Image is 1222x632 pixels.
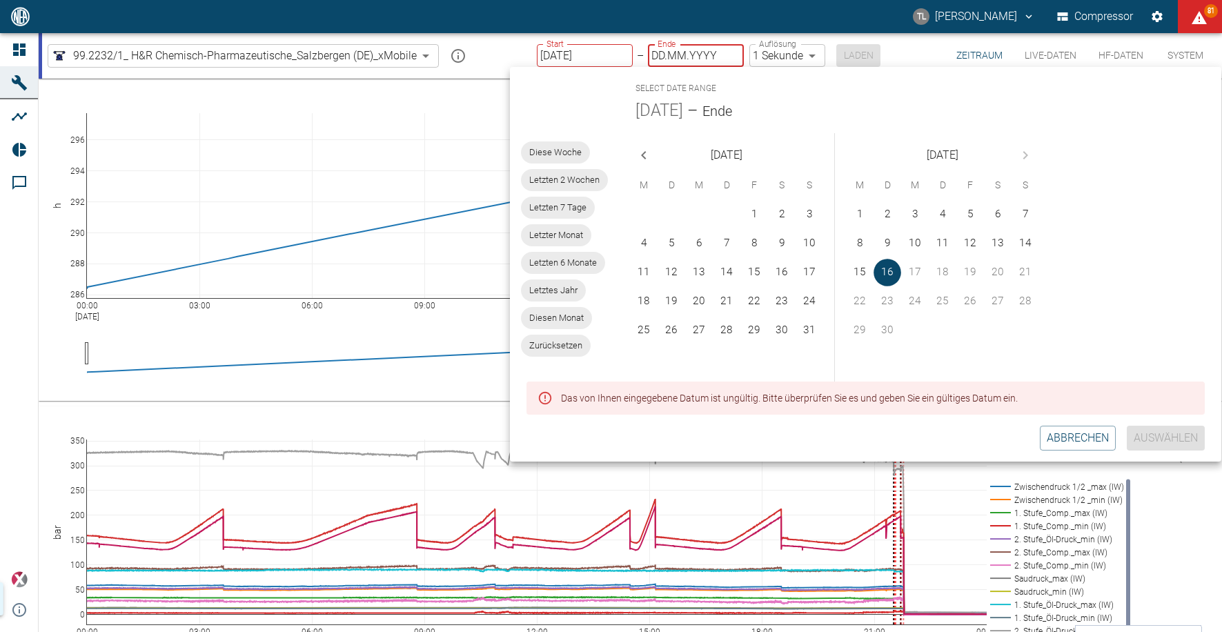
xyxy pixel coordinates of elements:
button: 26 [658,317,685,344]
button: 1 [740,201,768,228]
button: 16 [768,259,796,286]
div: Letztes Jahr [521,279,586,302]
button: HF-Daten [1087,33,1154,78]
span: Samstag [985,172,1010,199]
span: Zurücksetzen [521,339,591,353]
button: 4 [630,230,658,257]
button: 12 [956,230,984,257]
button: 7 [713,230,740,257]
button: 3 [901,201,929,228]
button: 2 [874,201,901,228]
span: Select date range [635,78,716,100]
span: Diese Woche [521,146,590,159]
button: 10 [796,230,823,257]
button: 15 [740,259,768,286]
button: 15 [846,259,874,286]
button: mission info [444,42,472,70]
button: 2 [768,201,796,228]
span: Donnerstag [930,172,955,199]
span: Mittwoch [687,172,711,199]
div: 1 Sekunde [749,44,825,67]
span: Montag [847,172,872,199]
div: Letzten 2 Wochen [521,169,608,191]
label: Auflösung [759,38,796,50]
button: 11 [929,230,956,257]
span: [DATE] [711,146,742,165]
a: 99.2232/1_ H&R Chemisch-Pharmazeutische_Salzbergen (DE)_xMobile [51,48,417,64]
span: Samstag [769,172,794,199]
button: 14 [713,259,740,286]
span: Dienstag [875,172,900,199]
button: System [1154,33,1216,78]
button: Live-Daten [1014,33,1087,78]
button: 9 [768,230,796,257]
button: [DATE] [635,100,683,122]
button: 27 [685,317,713,344]
button: 5 [956,201,984,228]
button: 5 [658,230,685,257]
span: Freitag [742,172,767,199]
button: 14 [1012,230,1039,257]
span: 99.2232/1_ H&R Chemisch-Pharmazeutische_Salzbergen (DE)_xMobile [73,48,417,63]
button: 11 [630,259,658,286]
button: 30 [768,317,796,344]
button: 16 [874,259,901,286]
button: 19 [658,288,685,315]
button: Ende [702,100,732,122]
input: DD.MM.YYYY [537,44,633,67]
button: 6 [685,230,713,257]
label: Start [546,38,564,50]
span: 81 [1204,4,1218,18]
span: Sonntag [1013,172,1038,199]
button: 24 [796,288,823,315]
button: 3 [796,201,823,228]
button: 17 [796,259,823,286]
button: Zeitraum [945,33,1014,78]
span: Letztes Jahr [521,284,586,297]
button: 10 [901,230,929,257]
button: 6 [984,201,1012,228]
div: Letzten 7 Tage [521,197,595,219]
button: 31 [796,317,823,344]
div: TL [913,8,929,25]
img: logo [10,7,31,26]
button: Compressor [1054,4,1136,29]
span: Diesen Monat [521,311,592,325]
span: Montag [631,172,656,199]
button: 21 [713,288,740,315]
input: DD.MM.YYYY [648,44,744,67]
span: Dienstag [659,172,684,199]
button: 13 [984,230,1012,257]
button: 22 [740,288,768,315]
div: Letzten 6 Monate [521,252,605,274]
button: Abbrechen [1040,426,1116,451]
span: Letzten 6 Monate [521,256,605,270]
button: Einstellungen [1145,4,1170,29]
label: Ende [658,38,676,50]
button: thomas.lueder@neuman-esser.com [911,4,1037,29]
button: 1 [846,201,874,228]
button: Previous month [630,141,658,169]
div: Diesen Monat [521,307,592,329]
button: 25 [630,317,658,344]
button: 12 [658,259,685,286]
span: [DATE] [927,146,958,165]
button: 13 [685,259,713,286]
button: 23 [768,288,796,315]
button: 8 [740,230,768,257]
button: 28 [713,317,740,344]
span: Mittwoch [903,172,927,199]
span: Sonntag [797,172,822,199]
span: Donnerstag [714,172,739,199]
div: Letzter Monat [521,224,591,246]
span: Letzten 7 Tage [521,201,595,215]
button: 9 [874,230,901,257]
img: Xplore Logo [11,571,28,588]
p: – [637,48,644,63]
div: Das von Ihnen eingegebene Datum ist ungültig. Bitte überprüfen Sie es und geben Sie ein gültiges ... [561,386,1018,411]
button: 7 [1012,201,1039,228]
div: Zurücksetzen [521,335,591,357]
button: 4 [929,201,956,228]
button: 8 [846,230,874,257]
